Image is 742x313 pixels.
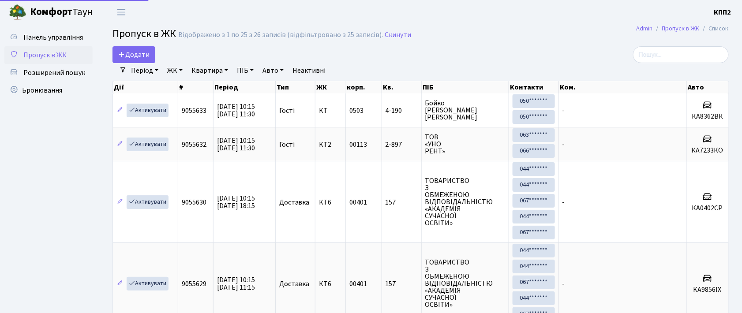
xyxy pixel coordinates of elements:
h5: КА0402СР [690,204,725,212]
span: Таун [30,5,93,20]
span: Доставка [279,199,310,206]
button: Переключити навігацію [110,5,132,19]
span: [DATE] 10:15 [DATE] 11:30 [217,136,255,153]
span: - [562,106,565,116]
span: 9055633 [182,106,206,116]
a: Квартира [188,63,232,78]
a: Пропуск в ЖК [662,24,700,33]
h5: КА7233КО [690,146,725,155]
th: корп. [346,81,382,93]
span: 00113 [349,140,367,149]
th: Кв. [382,81,422,93]
th: Тип [276,81,316,93]
span: 00401 [349,197,367,207]
span: Пропуск в ЖК [23,50,67,60]
a: Активувати [127,195,169,209]
span: Бронювання [22,86,62,95]
th: Період [214,81,275,93]
a: Бронювання [4,82,93,99]
th: Дії [113,81,178,93]
span: - [562,279,565,289]
th: ПІБ [422,81,509,93]
span: КТ6 [319,199,342,206]
span: 9055632 [182,140,206,149]
span: Розширений пошук [23,68,85,78]
a: Додати [112,46,155,63]
a: Неактивні [289,63,329,78]
span: 157 [386,280,418,287]
span: Пропуск в ЖК [112,26,176,41]
th: Ком. [559,81,687,93]
span: КТ [319,107,342,114]
input: Пошук... [633,46,729,63]
span: Гості [279,107,295,114]
span: ТОВ «УНО РЕНТ» [425,134,505,155]
span: Панель управління [23,33,83,42]
span: Доставка [279,280,310,287]
a: КПП2 [714,7,731,18]
b: КПП2 [714,7,731,17]
th: Контакти [509,81,559,93]
a: Активувати [127,138,169,151]
span: ТОВАРИСТВО З ОБМЕЖЕНОЮ ВІДПОВІДАЛЬНІСТЮ «АКАДЕМІЯ СУЧАСНОЇ ОСВІТИ» [425,177,505,227]
th: # [178,81,214,93]
th: ЖК [315,81,346,93]
h5: КА9856ІХ [690,286,725,294]
span: КТ2 [319,141,342,148]
img: logo.png [9,4,26,21]
nav: breadcrumb [623,19,742,38]
a: Скинути [385,31,411,39]
a: Admin [637,24,653,33]
a: Розширений пошук [4,64,93,82]
span: - [562,140,565,149]
li: Список [700,24,729,34]
span: 00401 [349,279,367,289]
span: [DATE] 10:15 [DATE] 18:15 [217,194,255,211]
span: Бойко [PERSON_NAME] [PERSON_NAME] [425,100,505,121]
a: Період [127,63,162,78]
span: 2-897 [386,141,418,148]
a: ЖК [164,63,186,78]
span: 157 [386,199,418,206]
a: Панель управління [4,29,93,46]
a: Активувати [127,277,169,291]
span: - [562,197,565,207]
h5: КА8362ВК [690,112,725,121]
a: ПІБ [233,63,257,78]
a: Пропуск в ЖК [4,46,93,64]
span: [DATE] 10:15 [DATE] 11:30 [217,102,255,119]
span: Гості [279,141,295,148]
span: КТ6 [319,280,342,287]
a: Активувати [127,104,169,117]
span: [DATE] 10:15 [DATE] 11:15 [217,275,255,292]
span: 4-190 [386,107,418,114]
th: Авто [687,81,729,93]
a: Авто [259,63,287,78]
span: 9055630 [182,197,206,207]
span: Додати [118,50,150,60]
span: ТОВАРИСТВО З ОБМЕЖЕНОЮ ВІДПОВІДАЛЬНІСТЮ «АКАДЕМІЯ СУЧАСНОЇ ОСВІТИ» [425,259,505,308]
span: 0503 [349,106,364,116]
div: Відображено з 1 по 25 з 26 записів (відфільтровано з 25 записів). [178,31,383,39]
span: 9055629 [182,279,206,289]
b: Комфорт [30,5,72,19]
